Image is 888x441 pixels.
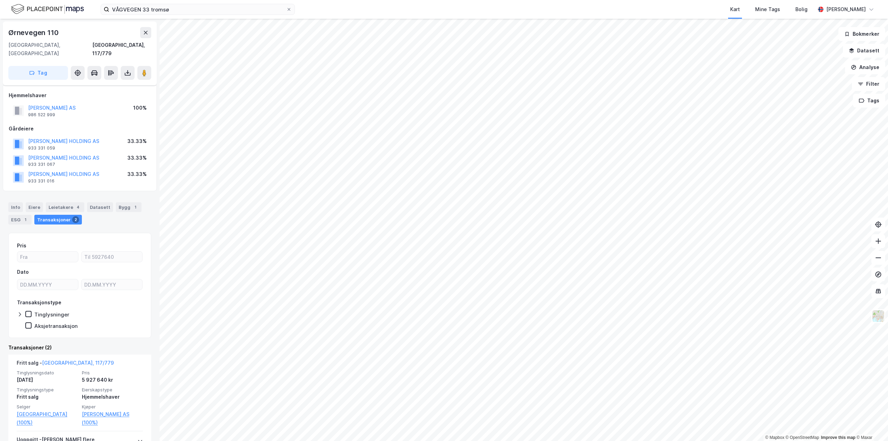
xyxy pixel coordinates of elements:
[8,27,60,38] div: Ørnevegen 110
[826,5,866,14] div: [PERSON_NAME]
[730,5,740,14] div: Kart
[17,241,26,250] div: Pris
[17,252,78,262] input: Fra
[82,404,143,410] span: Kjøper
[116,202,142,212] div: Bygg
[127,154,147,162] div: 33.33%
[87,202,113,212] div: Datasett
[9,125,151,133] div: Gårdeiere
[17,393,78,401] div: Fritt salg
[8,215,32,224] div: ESG
[17,359,114,370] div: Fritt salg -
[872,309,885,323] img: Z
[26,202,43,212] div: Eiere
[17,404,78,410] span: Selger
[17,298,61,307] div: Transaksjonstype
[11,3,84,15] img: logo.f888ab2527a4732fd821a326f86c7f29.svg
[17,370,78,376] span: Tinglysningsdato
[127,170,147,178] div: 33.33%
[843,44,885,58] button: Datasett
[17,376,78,384] div: [DATE]
[17,410,78,427] a: [GEOGRAPHIC_DATA] (100%)
[8,41,92,58] div: [GEOGRAPHIC_DATA], [GEOGRAPHIC_DATA]
[82,252,142,262] input: Til 5927640
[82,279,142,290] input: DD.MM.YYYY
[786,435,819,440] a: OpenStreetMap
[28,178,54,184] div: 933 331 016
[795,5,808,14] div: Bolig
[9,91,151,100] div: Hjemmelshaver
[17,387,78,393] span: Tinglysningstype
[22,216,29,223] div: 1
[92,41,151,58] div: [GEOGRAPHIC_DATA], 117/779
[132,204,139,211] div: 1
[28,162,55,167] div: 933 331 067
[133,104,147,112] div: 100%
[8,344,151,352] div: Transaksjoner (2)
[42,360,114,366] a: [GEOGRAPHIC_DATA], 117/779
[82,376,143,384] div: 5 927 640 kr
[82,393,143,401] div: Hjemmelshaver
[34,323,78,329] div: Aksjetransaksjon
[34,311,69,318] div: Tinglysninger
[72,216,79,223] div: 2
[765,435,784,440] a: Mapbox
[852,77,885,91] button: Filter
[821,435,855,440] a: Improve this map
[8,202,23,212] div: Info
[838,27,885,41] button: Bokmerker
[853,408,888,441] iframe: Chat Widget
[75,204,82,211] div: 4
[853,94,885,108] button: Tags
[82,387,143,393] span: Eierskapstype
[845,60,885,74] button: Analyse
[34,215,82,224] div: Transaksjoner
[755,5,780,14] div: Mine Tags
[82,370,143,376] span: Pris
[28,145,55,151] div: 933 331 059
[127,137,147,145] div: 33.33%
[8,66,68,80] button: Tag
[82,410,143,427] a: [PERSON_NAME] AS (100%)
[46,202,84,212] div: Leietakere
[28,112,55,118] div: 986 522 999
[17,279,78,290] input: DD.MM.YYYY
[17,268,29,276] div: Dato
[109,4,286,15] input: Søk på adresse, matrikkel, gårdeiere, leietakere eller personer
